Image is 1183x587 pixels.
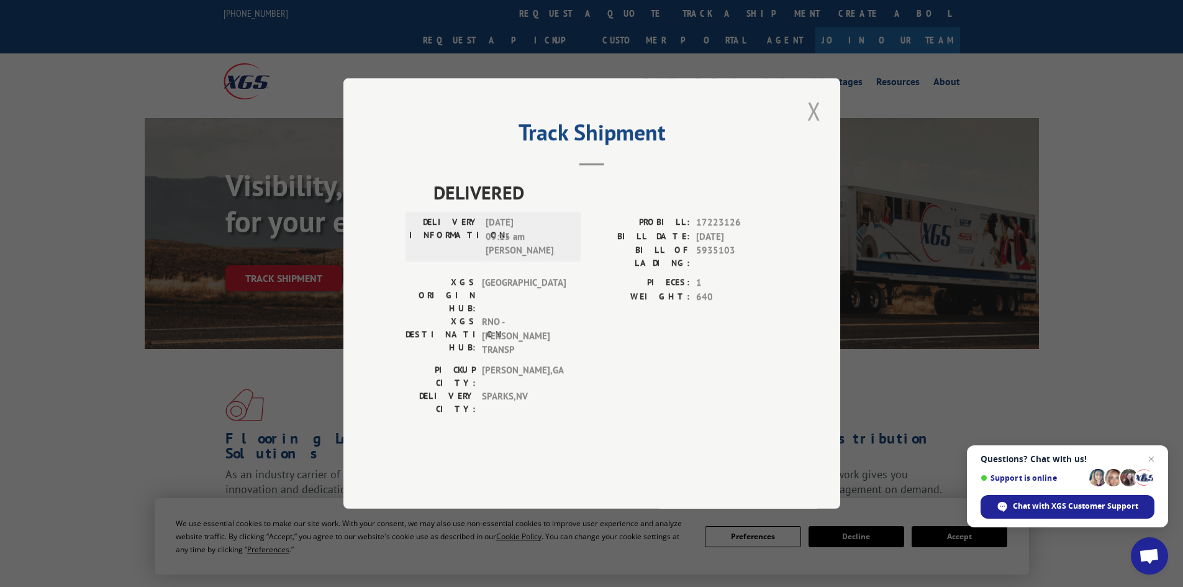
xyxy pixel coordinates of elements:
[696,230,778,244] span: [DATE]
[592,243,690,270] label: BILL OF LADING:
[486,216,569,258] span: [DATE] 09:15 am [PERSON_NAME]
[482,389,566,416] span: SPARKS , NV
[696,243,778,270] span: 5935103
[409,216,479,258] label: DELIVERY INFORMATION:
[981,495,1154,519] span: Chat with XGS Customer Support
[981,454,1154,464] span: Questions? Chat with us!
[1131,537,1168,575] a: Open chat
[406,389,476,416] label: DELIVERY CITY:
[433,178,778,206] span: DELIVERED
[406,363,476,389] label: PICKUP CITY:
[482,315,566,357] span: RNO - [PERSON_NAME] TRANSP
[482,276,566,315] span: [GEOGRAPHIC_DATA]
[696,290,778,304] span: 640
[696,216,778,230] span: 17223126
[592,216,690,230] label: PROBILL:
[1013,501,1138,512] span: Chat with XGS Customer Support
[406,315,476,357] label: XGS DESTINATION HUB:
[592,290,690,304] label: WEIGHT:
[592,276,690,290] label: PIECES:
[406,276,476,315] label: XGS ORIGIN HUB:
[592,230,690,244] label: BILL DATE:
[981,473,1085,483] span: Support is online
[696,276,778,290] span: 1
[406,124,778,147] h2: Track Shipment
[804,94,825,128] button: Close modal
[482,363,566,389] span: [PERSON_NAME] , GA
